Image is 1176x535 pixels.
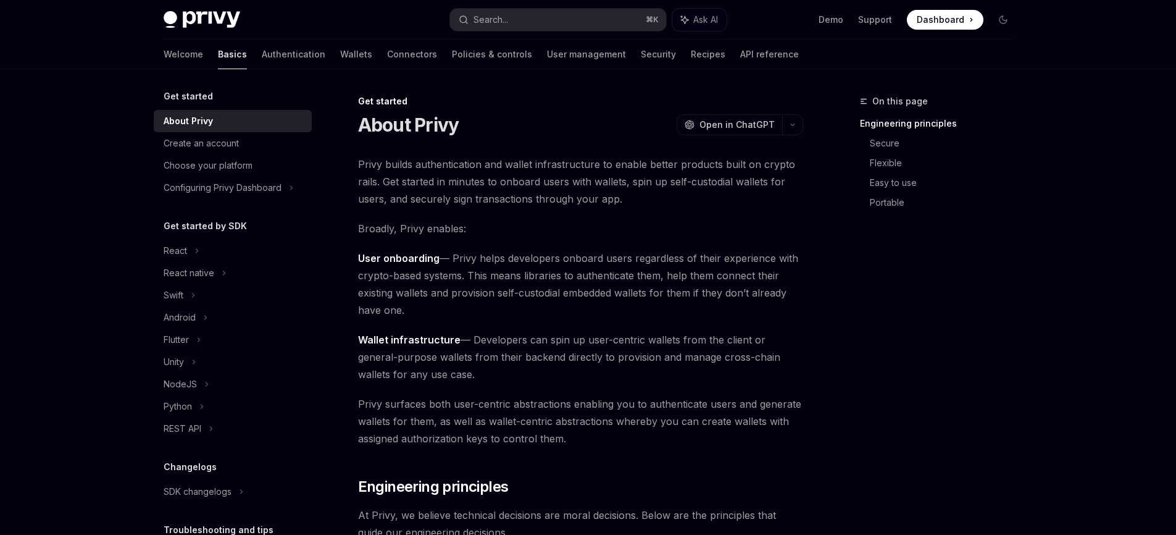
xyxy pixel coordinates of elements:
[473,12,508,27] div: Search...
[164,310,196,325] div: Android
[164,399,192,414] div: Python
[164,158,252,173] div: Choose your platform
[860,114,1023,133] a: Engineering principles
[164,11,240,28] img: dark logo
[870,153,1023,173] a: Flexible
[547,40,626,69] a: User management
[164,219,247,234] h5: Get started by SDK
[154,132,312,154] a: Create an account
[358,220,803,237] span: Broadly, Privy enables:
[740,40,799,69] a: API reference
[387,40,437,69] a: Connectors
[164,484,231,499] div: SDK changelogs
[358,334,461,346] strong: Wallet infrastructure
[358,114,459,136] h1: About Privy
[693,14,718,26] span: Ask AI
[872,94,928,109] span: On this page
[358,331,803,383] span: — Developers can spin up user-centric wallets from the client or general-purpose wallets from the...
[646,15,659,25] span: ⌘ K
[870,173,1023,193] a: Easy to use
[358,395,803,447] span: Privy surfaces both user-centric abstractions enabling you to authenticate users and generate wal...
[699,119,775,131] span: Open in ChatGPT
[358,252,440,264] strong: User onboarding
[164,40,203,69] a: Welcome
[164,243,187,258] div: React
[154,110,312,132] a: About Privy
[218,40,247,69] a: Basics
[164,89,213,104] h5: Get started
[358,156,803,208] span: Privy builds authentication and wallet infrastructure to enable better products built on crypto r...
[164,266,214,280] div: React native
[164,421,201,436] div: REST API
[450,9,666,31] button: Search...⌘K
[164,332,189,347] div: Flutter
[164,136,239,151] div: Create an account
[358,95,803,107] div: Get started
[917,14,964,26] span: Dashboard
[262,40,325,69] a: Authentication
[164,180,281,195] div: Configuring Privy Dashboard
[340,40,372,69] a: Wallets
[164,114,213,128] div: About Privy
[164,377,197,392] div: NodeJS
[819,14,843,26] a: Demo
[993,10,1013,30] button: Toggle dark mode
[870,133,1023,153] a: Secure
[672,9,727,31] button: Ask AI
[870,193,1023,213] a: Portable
[691,40,725,69] a: Recipes
[452,40,532,69] a: Policies & controls
[358,250,803,319] span: — Privy helps developers onboard users regardless of their experience with crypto-based systems. ...
[164,460,217,474] h5: Changelogs
[677,114,782,135] button: Open in ChatGPT
[358,477,509,497] span: Engineering principles
[164,355,184,369] div: Unity
[164,288,183,303] div: Swift
[154,154,312,177] a: Choose your platform
[858,14,892,26] a: Support
[641,40,676,69] a: Security
[907,10,983,30] a: Dashboard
